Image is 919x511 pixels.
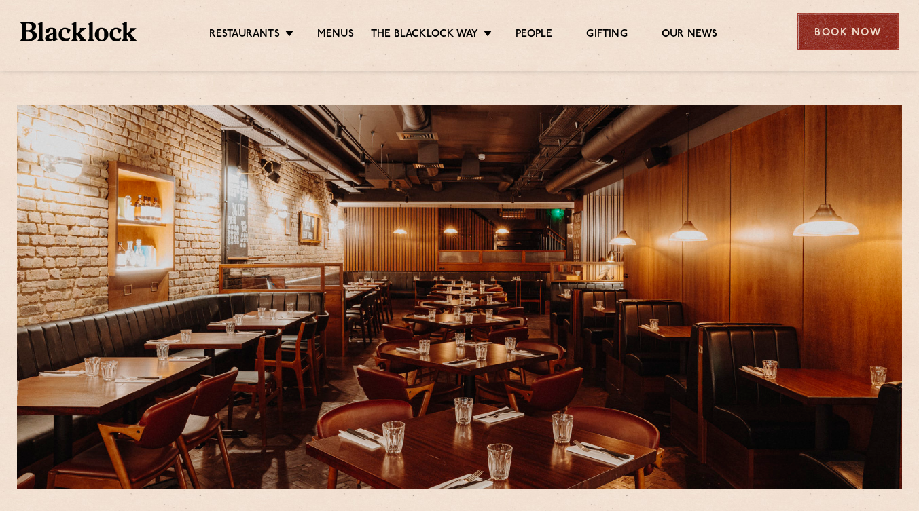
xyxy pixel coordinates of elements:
[586,28,627,43] a: Gifting
[209,28,280,43] a: Restaurants
[371,28,478,43] a: The Blacklock Way
[317,28,354,43] a: Menus
[20,22,137,41] img: BL_Textured_Logo-footer-cropped.svg
[797,13,899,50] div: Book Now
[516,28,552,43] a: People
[662,28,718,43] a: Our News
